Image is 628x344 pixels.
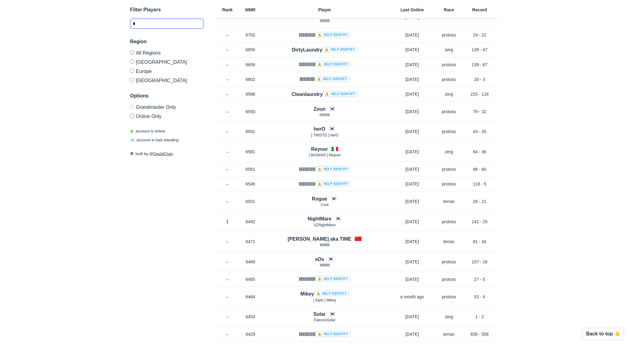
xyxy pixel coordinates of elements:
p: 81 - 34 [461,239,498,245]
p: protoss [437,276,461,282]
h4: IIIllllIIIIl [299,276,350,283]
p: 6501 [239,198,262,204]
p: – [216,62,239,68]
h4: llllllllllll [299,331,350,338]
p: [DATE] [388,198,437,204]
p: 6453 [239,314,262,320]
span: llllllllllll [320,243,330,247]
a: ⚠️ Help identify [315,32,350,37]
p: [DATE] [388,47,437,53]
p: [DATE] [388,259,437,265]
p: 79 - 32 [461,109,498,115]
p: [DATE] [388,91,437,97]
p: protoss [437,259,461,265]
p: [DATE] [388,181,437,187]
p: 6598 [239,91,262,97]
a: ⚠️ Help identify [315,166,350,172]
p: [DATE] [388,32,437,38]
p: 19 - 22 [461,32,498,38]
label: All Regions [130,50,204,57]
p: protoss [437,294,461,300]
span: [ Elpis ] Mikey [313,298,336,302]
p: [DATE] [388,62,437,68]
p: 107 - 16 [461,259,498,265]
p: [DATE] [388,314,437,320]
p: 6650 [239,47,262,53]
h4: [PERSON_NAME] aka TIME [288,235,351,243]
p: zerg [437,91,461,97]
p: – [216,294,239,300]
p: [DATE] [388,166,437,172]
h3: Options [130,92,204,100]
p: account in bad standing [130,137,178,143]
span: ☠️ [130,138,135,143]
h4: Mikey [300,290,349,297]
p: 215 - 118 [461,91,498,97]
p: 6492 [239,219,262,225]
input: [GEOGRAPHIC_DATA] [130,78,134,82]
span: Cure [321,203,329,207]
p: 43 - 25 [461,128,498,135]
p: 26 - 21 [461,198,498,204]
p: protoss [437,109,461,115]
p: zerg [437,149,461,155]
p: – [216,76,239,82]
p: 6429 [239,331,262,337]
a: ⚠️ Help identify [315,76,350,82]
h4: NightMare [308,215,331,222]
h4: Reynor [311,146,328,153]
input: Grandmaster Only [130,105,134,109]
h4: llllllllllll [299,166,350,173]
p: 1 - 2 [461,314,498,320]
p: 6593 [239,109,262,115]
a: ⚠️ Help identify [315,181,350,186]
p: [DATE] [388,76,437,82]
label: Only show accounts currently laddering [130,111,204,119]
h4: llllllllllll [299,32,350,39]
p: 835 - 558 [461,331,498,337]
p: 52 - 4 [461,294,498,300]
h4: Rogue [312,195,327,202]
p: built by @ [130,151,204,157]
p: protoss [437,62,461,68]
p: zerg [437,314,461,320]
p: [DATE] [388,276,437,282]
label: Only Show accounts currently in Grandmaster [130,105,204,111]
p: protoss [437,166,461,172]
p: – [216,128,239,135]
h6: MMR [239,8,262,12]
p: protoss [437,219,461,225]
p: 6469 [239,259,262,265]
p: 84 - 36 [461,149,498,155]
a: ⚠️ Help identify [315,331,350,337]
p: [DATE] [388,239,437,245]
h4: llllllllllll [299,61,350,68]
p: 6465 [239,276,262,282]
input: Europe [130,69,134,73]
p: Back to top 👆 [586,331,620,336]
span: [ TWISTD ] herO [311,133,338,137]
p: – [216,32,239,38]
p: 6464 [239,294,262,300]
p: protoss [437,181,461,187]
a: ⚠️ Help identify [322,47,358,52]
a: ⚠️ Help identify [314,291,349,296]
a: ⚠️ Help identify [323,91,358,97]
h4: Solar [313,311,326,318]
p: – [216,47,239,53]
h4: Cleanlaundry [292,91,358,98]
p: – [216,149,239,155]
input: All Regions [130,50,134,55]
p: 6581 [239,149,262,155]
span: [ BASKKR ] Reynor [309,153,341,157]
p: 138 - 47 [461,47,498,53]
p: [DATE] [388,109,437,115]
label: [GEOGRAPHIC_DATA] [130,75,204,83]
span: IIIIllIIllI [320,113,330,117]
p: 98 - 60 [461,166,498,172]
p: 6546 [239,181,262,187]
p: 20 - 3 [461,76,498,82]
p: 6591 [239,128,262,135]
p: – [216,239,239,245]
h4: IIIIllIIIII [300,76,350,83]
